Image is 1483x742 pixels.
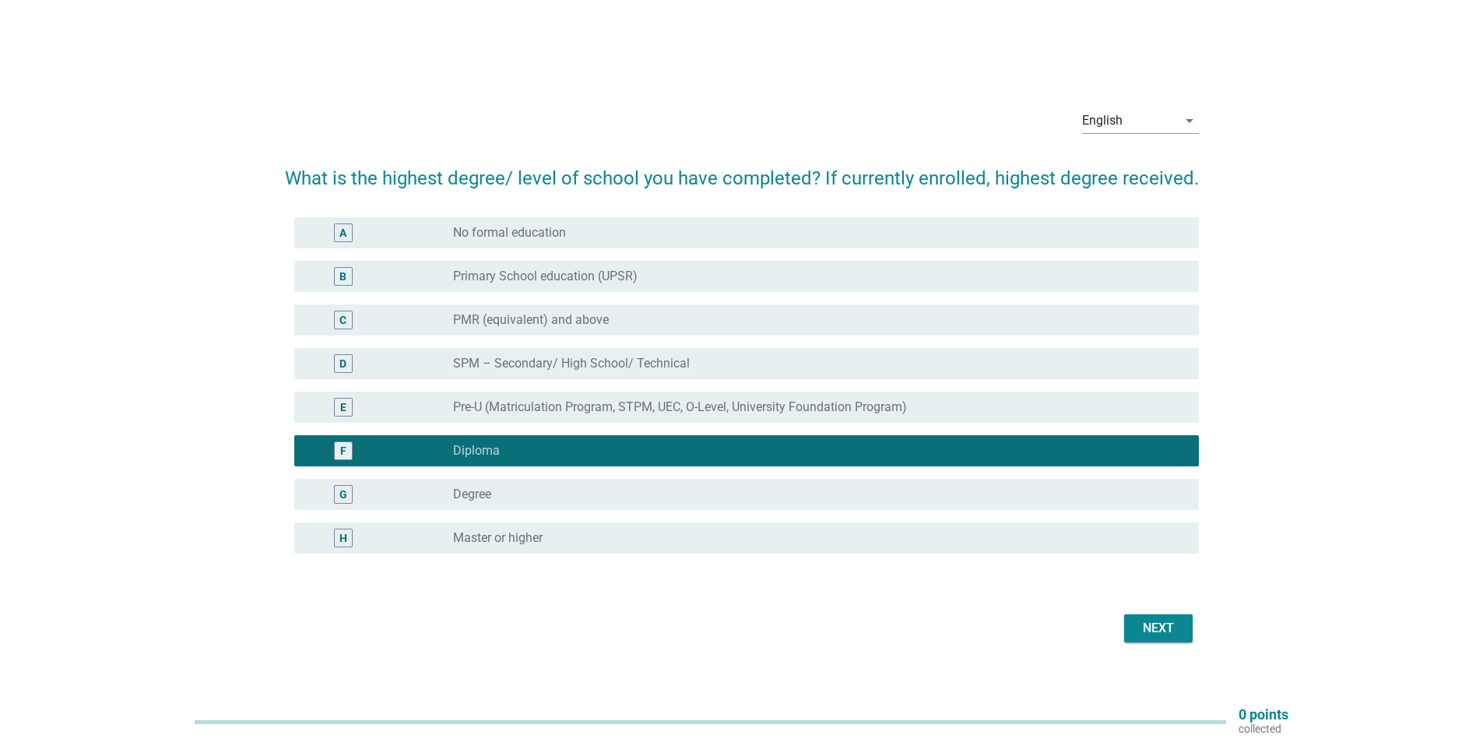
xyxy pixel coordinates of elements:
[453,269,638,284] label: Primary School education (UPSR)
[340,442,346,459] div: F
[453,399,907,415] label: Pre-U (Matriculation Program, STPM, UEC, O-Level, University Foundation Program)
[340,399,346,415] div: E
[339,268,346,284] div: B
[453,356,690,371] label: SPM – Secondary/ High School/ Technical
[285,149,1199,192] h2: What is the highest degree/ level of school you have completed? If currently enrolled, highest de...
[453,312,609,328] label: PMR (equivalent) and above
[339,486,347,502] div: G
[453,487,491,502] label: Degree
[1239,722,1288,736] p: collected
[339,224,346,241] div: A
[1180,111,1199,130] i: arrow_drop_down
[339,311,346,328] div: C
[453,443,500,459] label: Diploma
[1239,708,1288,722] p: 0 points
[453,530,543,546] label: Master or higher
[1137,619,1180,638] div: Next
[339,355,346,371] div: D
[1124,614,1193,642] button: Next
[339,529,347,546] div: H
[1082,114,1123,128] div: English
[453,225,566,241] label: No formal education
